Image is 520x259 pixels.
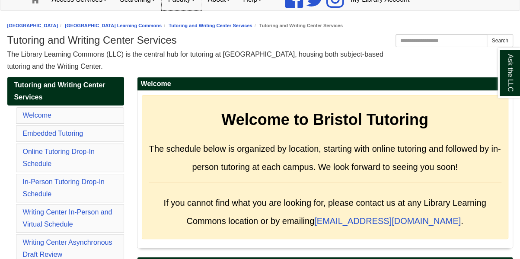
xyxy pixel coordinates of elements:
[149,144,501,172] span: The schedule below is organized by location, starting with online tutoring and followed by in-per...
[314,216,461,226] a: [EMAIL_ADDRESS][DOMAIN_NAME]
[23,148,95,167] a: Online Tutoring Drop-In Schedule
[137,77,513,91] h2: Welcome
[7,22,513,30] nav: breadcrumb
[23,112,51,119] a: Welcome
[7,77,124,106] a: Tutoring and Writing Center Services
[23,178,105,198] a: In-Person Tutoring Drop-In Schedule
[14,81,105,101] span: Tutoring and Writing Center Services
[65,23,162,28] a: [GEOGRAPHIC_DATA] Learning Commons
[221,111,428,128] strong: Welcome to Bristol Tutoring
[23,239,112,258] a: Writing Center Asynchronous Draft Review
[23,208,112,228] a: Writing Center In-Person and Virtual Schedule
[7,51,383,70] span: The Library Learning Commons (LLC) is the central hub for tutoring at [GEOGRAPHIC_DATA], housing ...
[23,130,83,137] a: Embedded Tutoring
[163,198,486,226] span: If you cannot find what you are looking for, please contact us at any Library Learning Commons lo...
[7,34,513,46] h1: Tutoring and Writing Center Services
[7,23,58,28] a: [GEOGRAPHIC_DATA]
[169,23,252,28] a: Tutoring and Writing Center Services
[252,22,343,30] li: Tutoring and Writing Center Services
[487,34,513,47] button: Search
